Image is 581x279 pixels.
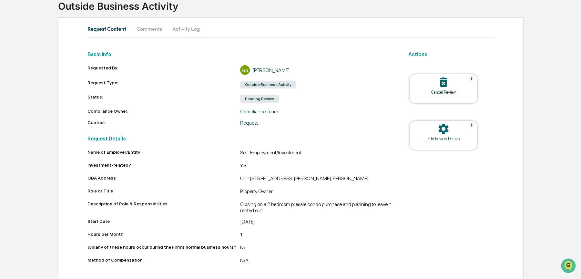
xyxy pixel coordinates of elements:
[240,108,393,115] div: Compliance Team
[240,219,393,226] div: [DATE]
[414,136,473,141] div: Edit Review Details
[87,65,240,75] div: Requested By:
[469,76,474,81] img: Help
[4,79,44,90] a: 🖐️Preclearance
[4,91,43,103] a: 🔎Data Lookup
[64,109,78,114] span: Pylon
[22,56,82,61] div: We're available if you need us!
[6,14,117,24] p: How can we help?
[44,79,83,90] a: 🗄️Attestations
[87,120,240,126] div: Context:
[252,67,290,73] div: [PERSON_NAME]
[240,175,393,183] div: Unit [STREET_ADDRESS][PERSON_NAME][PERSON_NAME]
[87,201,240,211] div: Description of Role & Responsibilities
[87,257,240,263] div: Method of Compensation
[560,258,578,275] iframe: Open customer support
[87,150,240,155] div: Name of Employer/Entity
[240,150,393,157] div: Self-Employment/Investment
[13,81,42,88] span: Preclearance
[87,232,240,237] div: Hours per Month
[87,80,240,89] div: Request Type:
[167,21,205,36] button: Activity Log
[240,232,393,239] div: 1
[240,162,393,170] div: Yes
[240,95,279,103] div: Pending Review
[87,108,240,115] div: Compliance Owner:
[240,65,250,75] div: GS
[87,51,393,57] h2: Basic Info
[46,109,78,114] a: Powered byPylon
[53,81,80,88] span: Attestations
[87,94,240,103] div: Status:
[6,94,12,99] div: 🔎
[47,82,52,87] div: 🗄️
[110,51,117,59] button: Start new chat
[13,94,41,100] span: Data Lookup
[6,82,12,87] div: 🖐️
[87,219,240,224] div: Start Date
[87,21,131,36] button: Request Content
[87,188,240,193] div: Role or Title
[22,49,106,56] div: Start new chat
[240,81,296,88] div: Outside Business Activity
[131,21,167,36] button: Comments
[408,51,494,57] h2: Actions
[414,90,473,95] div: Cancel Review
[240,257,393,265] div: N/A
[6,49,18,61] img: 1746055101610-c473b297-6a78-478c-a979-82029cc54cd1
[469,122,474,128] img: Help
[87,21,494,36] div: secondary tabs example
[87,244,240,250] div: Will any of these hours occur during the Firm's normal business hours?
[240,201,393,213] div: Closing on a 2 bedroom presale condo purchase and planning to leave it rented out.
[240,188,393,196] div: Property Owner
[240,244,393,252] div: No
[87,136,393,142] h2: Request Details
[87,162,240,168] div: Investment-related?
[240,120,393,126] div: Request
[87,175,240,181] div: OBA Address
